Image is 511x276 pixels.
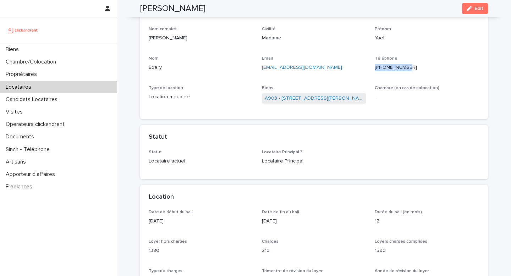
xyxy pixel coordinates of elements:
span: Loyers charges comprises [375,239,427,244]
a: [EMAIL_ADDRESS][DOMAIN_NAME] [262,65,342,70]
img: UCB0brd3T0yccxBKYDjQ [6,23,40,37]
span: Durée du bail (en mois) [375,210,422,214]
p: Apporteur d'affaires [3,171,61,178]
span: Type de location [149,86,183,90]
p: Artisans [3,159,32,165]
span: Civilité [262,27,276,31]
p: Visites [3,109,28,115]
h2: Statut [149,133,167,141]
span: Prénom [375,27,391,31]
p: Propriétaires [3,71,43,78]
p: 1590 [375,247,479,254]
span: Nom [149,56,159,61]
p: Locataires [3,84,37,90]
span: Trimestre de révision du loyer [262,269,323,273]
span: Type de charges [149,269,182,273]
span: Charges [262,239,279,244]
p: Biens [3,46,24,53]
span: Biens [262,86,273,90]
span: Année de révision du loyer [375,269,429,273]
p: Locataire actuel [149,158,253,165]
span: Date de fin du bail [262,210,299,214]
p: Yael [375,34,479,42]
p: [DATE] [149,217,253,225]
p: 210 [262,247,367,254]
span: Statut [149,150,162,154]
a: A903 - [STREET_ADDRESS][PERSON_NAME] [265,95,364,102]
h2: [PERSON_NAME] [140,4,205,14]
p: Sinch - Téléphone [3,146,55,153]
span: Téléphone [375,56,397,61]
p: Locataire Principal [262,158,367,165]
p: 12 [375,217,479,225]
p: [DATE] [262,217,367,225]
p: [PHONE_NUMBER] [375,64,479,71]
p: Candidats Locataires [3,96,63,103]
button: Edit [462,3,488,14]
span: Nom complet [149,27,177,31]
p: Madame [262,34,367,42]
h2: Location [149,193,174,201]
p: [PERSON_NAME] [149,34,253,42]
p: Edery [149,64,253,71]
p: Operateurs clickandrent [3,121,70,128]
span: Loyer hors charges [149,239,187,244]
p: 1380 [149,247,253,254]
p: Freelances [3,183,38,190]
span: Email [262,56,273,61]
span: Chambre (en cas de colocation) [375,86,439,90]
span: Date de début du bail [149,210,193,214]
p: Chambre/Colocation [3,59,62,65]
p: Location meublée [149,93,253,101]
span: Locataire Principal ? [262,150,302,154]
span: Edit [474,6,483,11]
p: Documents [3,133,40,140]
p: - [375,93,479,101]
